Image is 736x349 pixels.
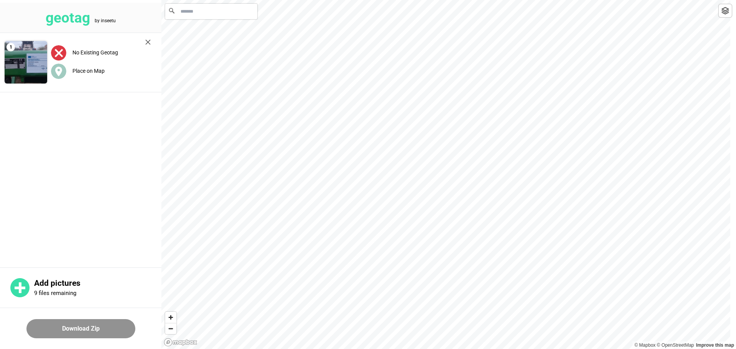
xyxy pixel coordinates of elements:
p: Add pictures [34,279,161,288]
img: toggleLayer [721,7,729,15]
img: cross [145,39,151,45]
button: Zoom in [165,312,176,323]
a: Mapbox [634,342,655,348]
tspan: by inseetu [95,18,116,23]
label: No Existing Geotag [72,49,118,56]
button: Zoom out [165,323,176,334]
a: OpenStreetMap [657,342,694,348]
button: Download Zip [26,319,135,338]
a: Map feedback [696,342,734,348]
span: Zoom out [165,323,176,334]
input: Ricerca [165,4,257,19]
a: Mapbox logo [164,338,197,347]
img: 2Q== [5,41,47,84]
tspan: geotag [46,10,90,26]
p: 9 files remaining [34,290,76,297]
span: 1 [7,43,15,51]
img: uploadImagesAlt [51,45,66,61]
label: Place on Map [72,68,105,74]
